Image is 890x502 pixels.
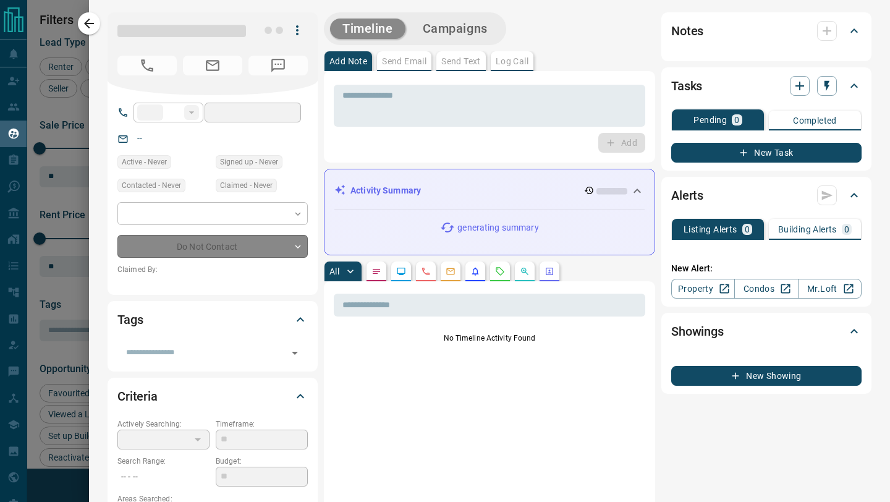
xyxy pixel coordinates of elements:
[330,19,405,39] button: Timeline
[117,56,177,75] span: No Number
[693,116,727,124] p: Pending
[671,21,703,41] h2: Notes
[671,321,724,341] h2: Showings
[117,381,308,411] div: Criteria
[329,267,339,276] p: All
[117,419,210,430] p: Actively Searching:
[671,279,735,299] a: Property
[117,467,210,487] p: -- - --
[350,184,421,197] p: Activity Summary
[183,56,242,75] span: No Email
[117,386,158,406] h2: Criteria
[220,156,278,168] span: Signed up - Never
[671,71,862,101] div: Tasks
[248,56,308,75] span: No Number
[778,225,837,234] p: Building Alerts
[329,57,367,66] p: Add Note
[117,310,143,330] h2: Tags
[334,333,645,344] p: No Timeline Activity Found
[671,185,703,205] h2: Alerts
[495,266,505,276] svg: Requests
[117,235,308,258] div: Do Not Contact
[671,366,862,386] button: New Showing
[671,317,862,346] div: Showings
[334,179,645,202] div: Activity Summary
[734,279,798,299] a: Condos
[117,264,308,275] p: Claimed By:
[798,279,862,299] a: Mr.Loft
[122,179,181,192] span: Contacted - Never
[684,225,737,234] p: Listing Alerts
[117,456,210,467] p: Search Range:
[470,266,480,276] svg: Listing Alerts
[671,181,862,210] div: Alerts
[446,266,456,276] svg: Emails
[671,262,862,275] p: New Alert:
[220,179,273,192] span: Claimed - Never
[286,344,303,362] button: Open
[745,225,750,234] p: 0
[671,76,702,96] h2: Tasks
[671,143,862,163] button: New Task
[421,266,431,276] svg: Calls
[520,266,530,276] svg: Opportunities
[545,266,554,276] svg: Agent Actions
[671,16,862,46] div: Notes
[371,266,381,276] svg: Notes
[457,221,538,234] p: generating summary
[122,156,167,168] span: Active - Never
[793,116,837,125] p: Completed
[734,116,739,124] p: 0
[117,305,308,334] div: Tags
[137,134,142,143] a: --
[410,19,500,39] button: Campaigns
[216,419,308,430] p: Timeframe:
[396,266,406,276] svg: Lead Browsing Activity
[844,225,849,234] p: 0
[216,456,308,467] p: Budget:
